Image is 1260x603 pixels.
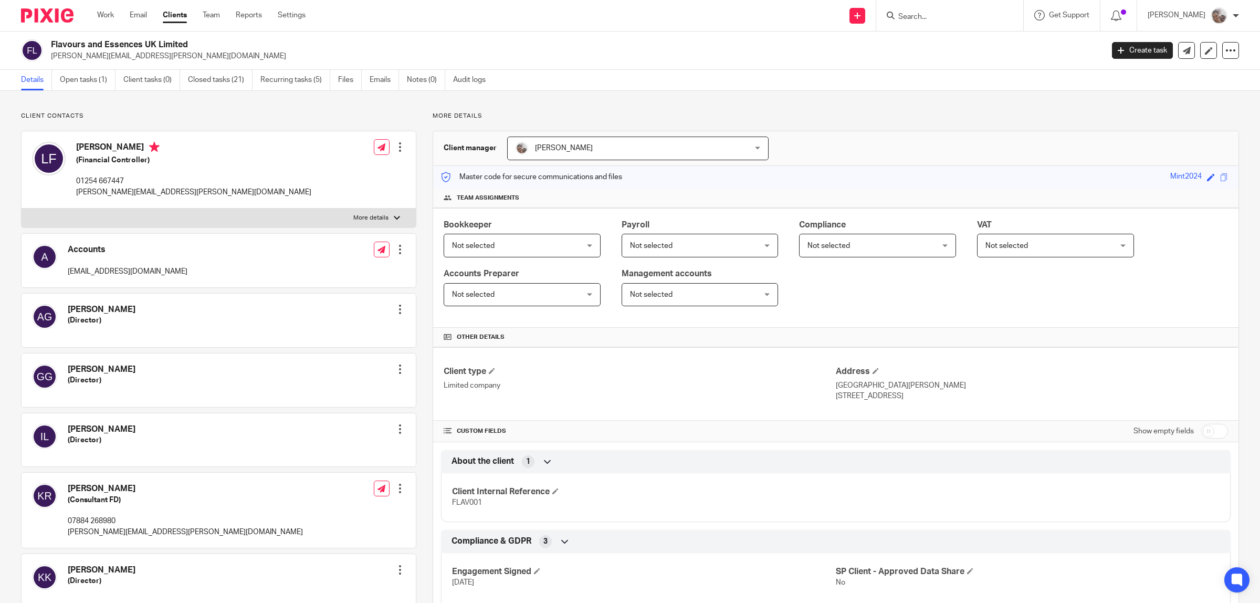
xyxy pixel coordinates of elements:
[452,499,482,506] span: FLAV001
[407,70,445,90] a: Notes (0)
[21,70,52,90] a: Details
[338,70,362,90] a: Files
[630,291,673,298] span: Not selected
[32,304,57,329] img: svg%3E
[441,172,622,182] p: Master code for secure communications and files
[21,39,43,61] img: svg%3E
[32,424,57,449] img: svg%3E
[457,194,519,202] span: Team assignments
[68,364,135,375] h4: [PERSON_NAME]
[188,70,253,90] a: Closed tasks (21)
[51,51,1096,61] p: [PERSON_NAME][EMAIL_ADDRESS][PERSON_NAME][DOMAIN_NAME]
[68,495,303,505] h5: (Consultant FD)
[21,112,416,120] p: Client contacts
[68,516,303,526] p: 07884 268980
[836,380,1228,391] p: [GEOGRAPHIC_DATA][PERSON_NAME]
[897,13,992,22] input: Search
[1148,10,1205,20] p: [PERSON_NAME]
[807,242,850,249] span: Not selected
[453,70,493,90] a: Audit logs
[68,266,187,277] p: [EMAIL_ADDRESS][DOMAIN_NAME]
[444,380,836,391] p: Limited company
[451,456,514,467] span: About the client
[68,424,135,435] h4: [PERSON_NAME]
[68,576,135,586] h5: (Director)
[836,566,1220,577] h4: SP Client - Approved Data Share
[51,39,887,50] h2: Flavours and Essences UK Limited
[543,536,548,547] span: 3
[799,221,846,229] span: Compliance
[452,242,495,249] span: Not selected
[630,242,673,249] span: Not selected
[32,565,57,590] img: svg%3E
[76,155,311,165] h5: (Financial Controller)
[452,486,836,497] h4: Client Internal Reference
[32,364,57,389] img: svg%3E
[68,565,135,576] h4: [PERSON_NAME]
[97,10,114,20] a: Work
[68,483,303,494] h4: [PERSON_NAME]
[32,244,57,269] img: svg%3E
[123,70,180,90] a: Client tasks (0)
[32,142,66,175] img: svg%3E
[278,10,306,20] a: Settings
[433,112,1239,120] p: More details
[836,579,845,586] span: No
[451,536,531,547] span: Compliance & GDPR
[1211,7,1227,24] img: me.jpg
[260,70,330,90] a: Recurring tasks (5)
[32,483,57,508] img: svg%3E
[236,10,262,20] a: Reports
[68,304,135,315] h4: [PERSON_NAME]
[76,142,311,155] h4: [PERSON_NAME]
[163,10,187,20] a: Clients
[76,187,311,197] p: [PERSON_NAME][EMAIL_ADDRESS][PERSON_NAME][DOMAIN_NAME]
[516,142,528,154] img: me.jpg
[1170,171,1202,183] div: Mint2024
[444,221,492,229] span: Bookkeeper
[68,375,135,386] h5: (Director)
[535,144,593,152] span: [PERSON_NAME]
[68,244,187,255] h4: Accounts
[457,333,505,341] span: Other details
[452,291,495,298] span: Not selected
[149,142,160,152] i: Primary
[130,10,147,20] a: Email
[1049,12,1089,19] span: Get Support
[622,269,712,278] span: Management accounts
[622,221,649,229] span: Payroll
[977,221,992,229] span: VAT
[76,176,311,186] p: 01254 667447
[452,566,836,577] h4: Engagement Signed
[444,366,836,377] h4: Client type
[836,391,1228,401] p: [STREET_ADDRESS]
[370,70,399,90] a: Emails
[444,427,836,435] h4: CUSTOM FIELDS
[1133,426,1194,436] label: Show empty fields
[68,435,135,445] h5: (Director)
[68,527,303,537] p: [PERSON_NAME][EMAIL_ADDRESS][PERSON_NAME][DOMAIN_NAME]
[836,366,1228,377] h4: Address
[353,214,388,222] p: More details
[444,269,519,278] span: Accounts Preparer
[60,70,115,90] a: Open tasks (1)
[68,315,135,326] h5: (Director)
[203,10,220,20] a: Team
[1112,42,1173,59] a: Create task
[452,579,474,586] span: [DATE]
[985,242,1028,249] span: Not selected
[21,8,73,23] img: Pixie
[444,143,497,153] h3: Client manager
[526,456,530,467] span: 1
